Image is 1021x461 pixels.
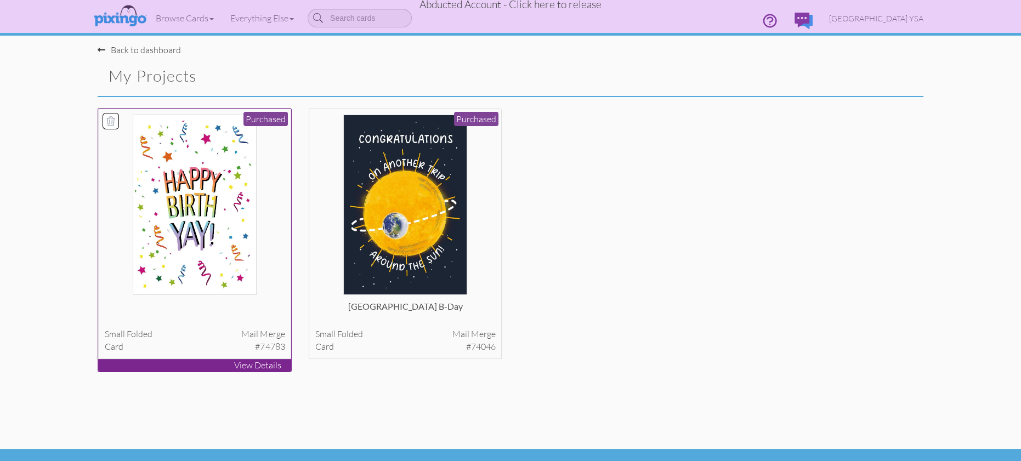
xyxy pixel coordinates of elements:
[241,328,285,340] span: Mail merge
[452,328,495,340] span: Mail merge
[466,340,495,353] span: #74046
[255,340,285,353] span: #74783
[821,4,932,32] a: [GEOGRAPHIC_DATA] YSA
[91,3,149,30] img: pixingo logo
[105,340,285,353] div: card
[829,14,923,23] span: [GEOGRAPHIC_DATA] YSA
[308,9,412,27] input: Search cards
[98,359,291,372] p: View Details
[127,328,152,339] span: folded
[109,67,491,85] h2: My Projects
[343,115,468,295] img: 135271-1-1756832380620-57bda1afdd78510d-qa.jpg
[98,44,181,55] a: Back to dashboard
[315,340,496,353] div: card
[795,13,813,29] img: comments.svg
[337,328,363,339] span: folded
[222,4,302,32] a: Everything Else
[133,115,257,295] img: 135546-1-1757437421898-325a472c8e27cbfc-qa.jpg
[243,112,288,127] div: Purchased
[315,300,496,322] div: [GEOGRAPHIC_DATA] B-day
[148,4,222,32] a: Browse Cards
[105,328,125,339] span: small
[315,328,336,339] span: small
[454,112,498,127] div: Purchased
